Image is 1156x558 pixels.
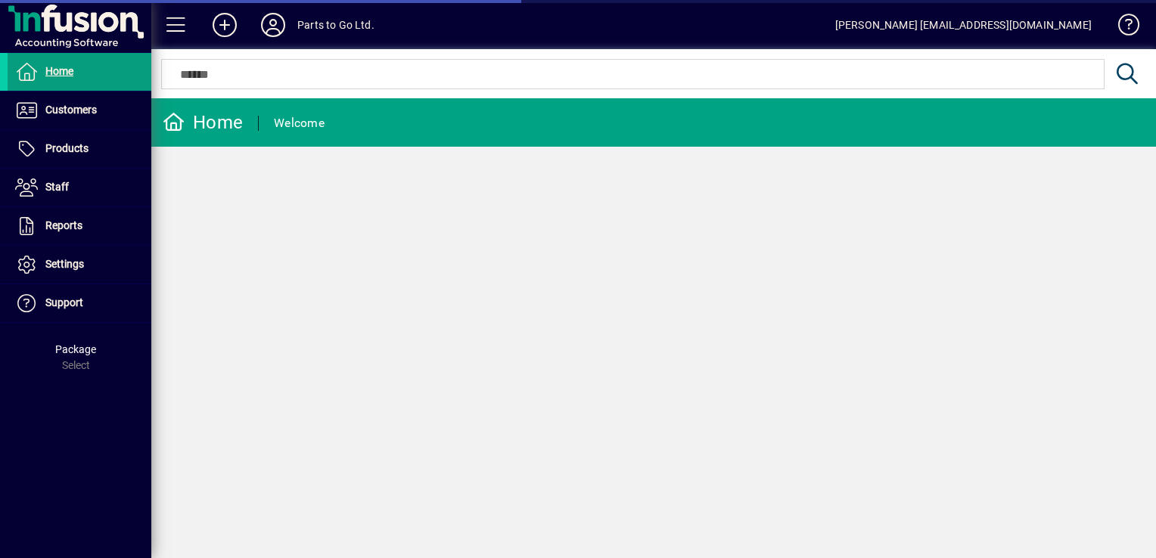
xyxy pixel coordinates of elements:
[45,142,89,154] span: Products
[8,91,151,129] a: Customers
[45,296,83,308] span: Support
[249,11,297,39] button: Profile
[45,104,97,116] span: Customers
[297,13,374,37] div: Parts to Go Ltd.
[45,181,69,193] span: Staff
[8,246,151,284] a: Settings
[8,207,151,245] a: Reports
[8,169,151,206] a: Staff
[45,219,82,231] span: Reports
[274,111,325,135] div: Welcome
[8,130,151,168] a: Products
[45,258,84,270] span: Settings
[835,13,1092,37] div: [PERSON_NAME] [EMAIL_ADDRESS][DOMAIN_NAME]
[200,11,249,39] button: Add
[55,343,96,355] span: Package
[1107,3,1137,52] a: Knowledge Base
[8,284,151,322] a: Support
[45,65,73,77] span: Home
[163,110,243,135] div: Home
